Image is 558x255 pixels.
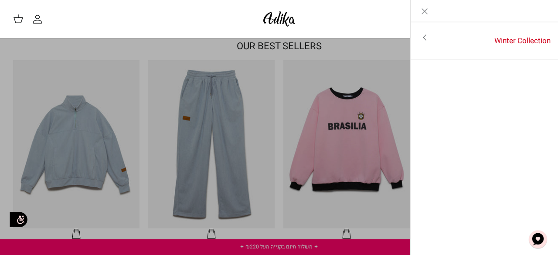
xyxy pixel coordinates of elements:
button: צ'אט [525,226,551,252]
a: החשבון שלי [32,14,46,24]
img: accessibility_icon02.svg [7,207,31,231]
img: Adika IL [261,9,298,29]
